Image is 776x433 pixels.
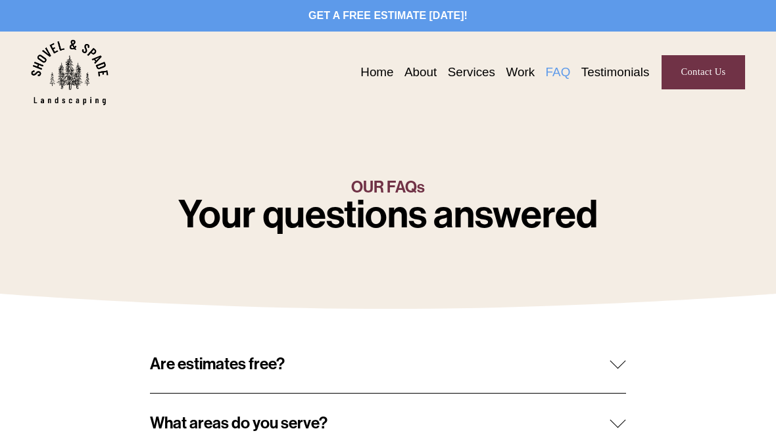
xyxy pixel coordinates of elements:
a: Home [360,62,393,82]
h1: Your questions answered [120,196,656,234]
button: Are estimates free? [150,334,626,393]
a: About [404,62,437,82]
a: FAQ [546,62,571,82]
a: Work [506,62,535,82]
a: Contact Us [662,55,745,89]
span: Are estimates free? [150,354,610,373]
span: What areas do you serve? [150,413,610,432]
span: OUR FAQs [351,177,425,196]
a: Testimonials [581,62,650,82]
img: Shovel &amp; Spade Landscaping [31,39,108,105]
a: Services [448,62,495,82]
